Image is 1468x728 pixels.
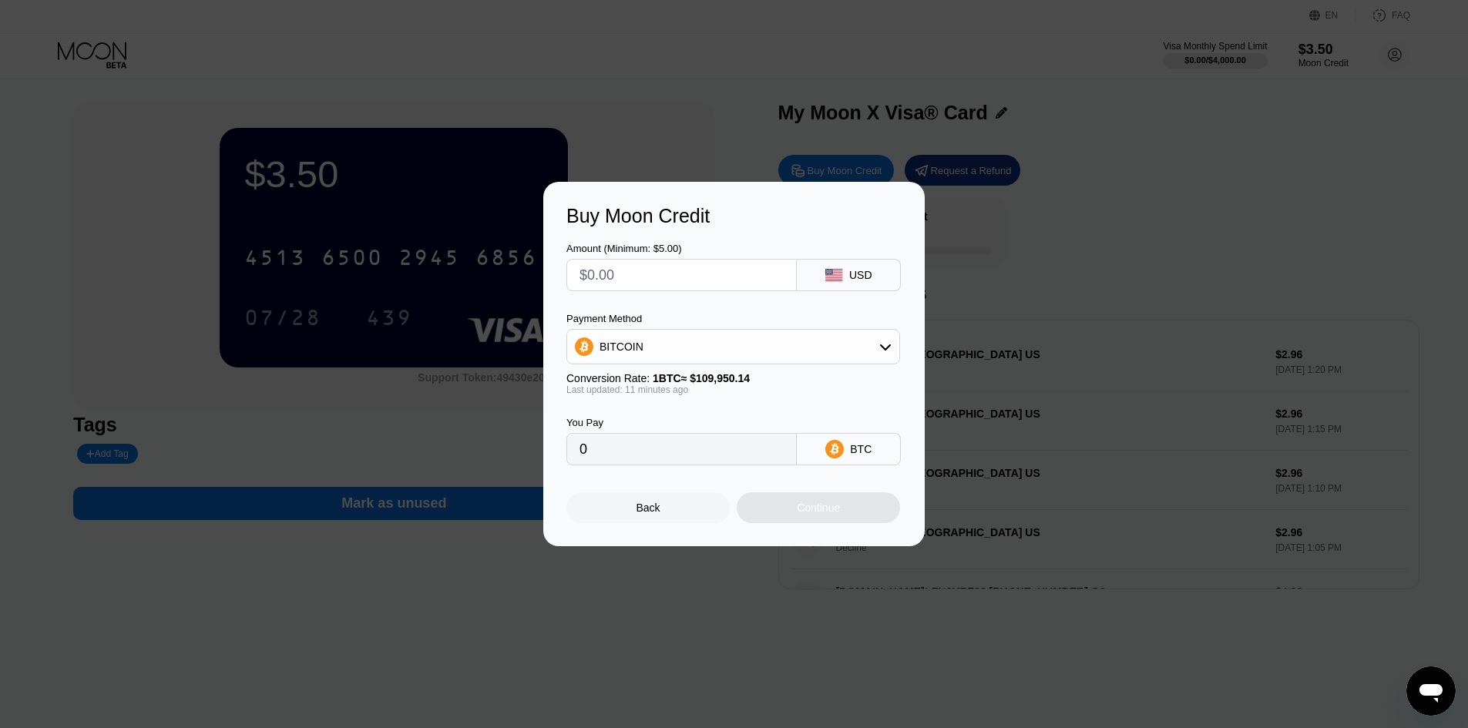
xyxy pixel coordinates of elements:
[579,260,784,290] input: $0.00
[566,313,900,324] div: Payment Method
[566,492,730,523] div: Back
[566,205,902,227] div: Buy Moon Credit
[566,384,900,395] div: Last updated: 11 minutes ago
[567,331,899,362] div: BITCOIN
[1406,666,1456,716] iframe: Button to launch messaging window, conversation in progress
[566,417,797,428] div: You Pay
[653,372,750,384] span: 1 BTC ≈ $109,950.14
[637,502,660,514] div: Back
[850,443,872,455] div: BTC
[849,269,872,281] div: USD
[566,372,900,384] div: Conversion Rate:
[600,341,643,353] div: BITCOIN
[566,243,797,254] div: Amount (Minimum: $5.00)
